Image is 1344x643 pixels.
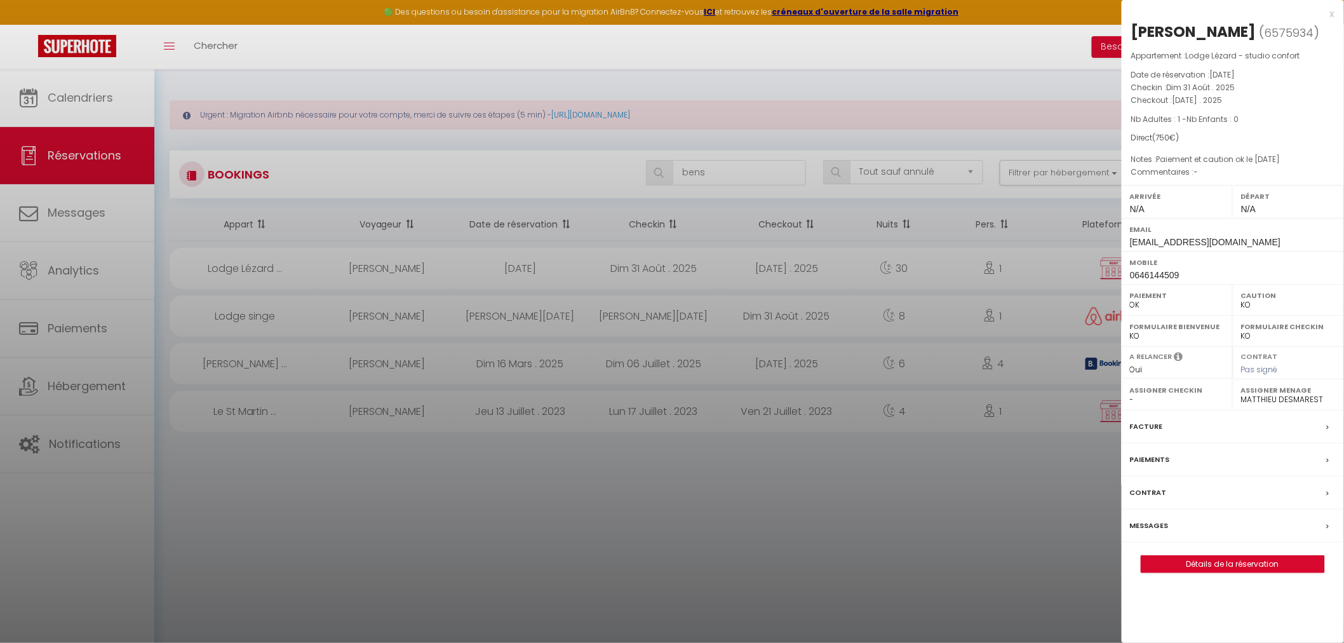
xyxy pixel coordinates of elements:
label: Email [1130,223,1336,236]
label: A relancer [1130,351,1173,362]
i: Sélectionner OUI si vous souhaiter envoyer les séquences de messages post-checkout [1174,351,1183,365]
p: Notes : [1131,153,1334,166]
label: Facture [1130,420,1163,433]
p: Date de réservation : [1131,69,1334,81]
label: Arrivée [1130,190,1225,203]
span: N/A [1241,204,1256,214]
span: 0646144509 [1130,270,1179,280]
a: Détails de la réservation [1141,556,1324,572]
span: Nb Enfants : 0 [1187,114,1239,125]
div: x [1122,6,1334,22]
label: Mobile [1130,256,1336,269]
span: Paiement et caution ok le [DATE] [1157,154,1280,165]
label: Caution [1241,289,1336,302]
span: 750 [1156,132,1170,143]
span: Lodge Lézard - studio confort [1186,50,1300,61]
label: Paiements [1130,453,1170,466]
label: Messages [1130,519,1169,532]
span: ( ) [1260,24,1320,41]
span: - [1194,166,1199,177]
label: Paiement [1130,289,1225,302]
span: Pas signé [1241,364,1278,375]
span: Nb Adultes : 1 - [1131,114,1239,125]
span: [DATE] . 2025 [1173,95,1223,105]
label: Formulaire Bienvenue [1130,320,1225,333]
label: Formulaire Checkin [1241,320,1336,333]
p: Appartement : [1131,50,1334,62]
label: Contrat [1130,486,1167,499]
span: ( €) [1153,132,1179,143]
div: Direct [1131,132,1334,144]
button: Détails de la réservation [1141,555,1325,573]
label: Contrat [1241,351,1278,360]
span: 6575934 [1265,25,1314,41]
span: N/A [1130,204,1145,214]
button: Ouvrir le widget de chat LiveChat [10,5,48,43]
label: Départ [1241,190,1336,203]
p: Commentaires : [1131,166,1334,179]
label: Assigner Menage [1241,384,1336,396]
span: Dim 31 Août . 2025 [1167,82,1235,93]
label: Assigner Checkin [1130,384,1225,396]
span: [EMAIL_ADDRESS][DOMAIN_NAME] [1130,237,1280,247]
p: Checkin : [1131,81,1334,94]
p: Checkout : [1131,94,1334,107]
span: [DATE] [1210,69,1235,80]
div: [PERSON_NAME] [1131,22,1256,42]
